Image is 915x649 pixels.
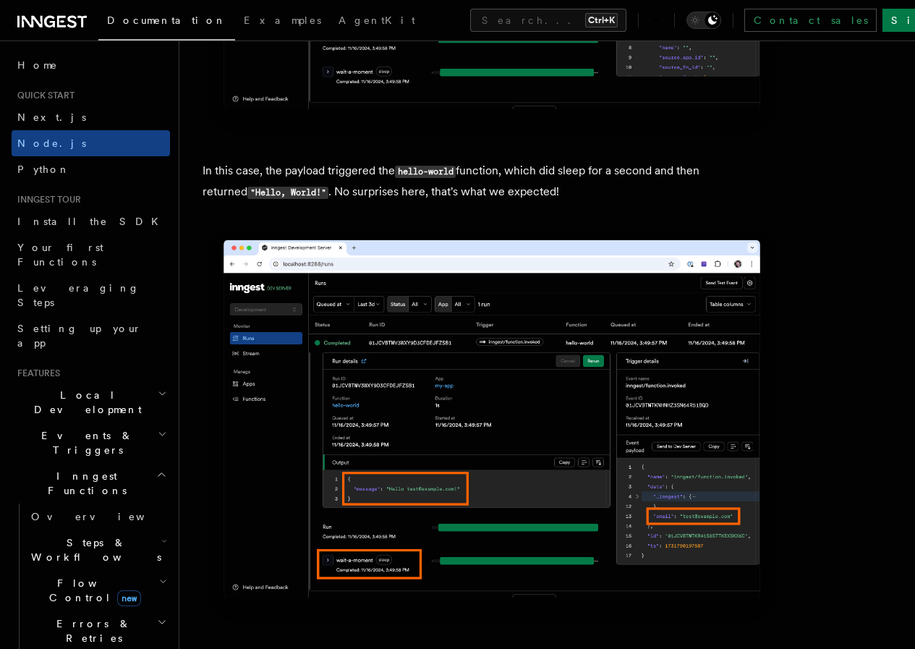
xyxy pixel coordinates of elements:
[12,194,81,205] span: Inngest tour
[12,368,60,379] span: Features
[98,4,235,41] a: Documentation
[12,423,170,463] button: Events & Triggers
[12,315,170,356] a: Setting up your app
[25,530,170,570] button: Steps & Workflows
[25,570,170,611] button: Flow Controlnew
[31,511,180,522] span: Overview
[12,275,170,315] a: Leveraging Steps
[244,14,321,26] span: Examples
[17,216,167,227] span: Install the SDK
[17,111,86,123] span: Next.js
[203,161,781,203] p: In this case, the payload triggered the function, which did sleep for a second and then returned ...
[25,504,170,530] a: Overview
[17,137,86,149] span: Node.js
[330,4,424,39] a: AgentKit
[25,576,159,605] span: Flow Control
[17,164,70,175] span: Python
[17,242,103,268] span: Your first Functions
[235,4,330,39] a: Examples
[247,187,328,199] code: "Hello, World!"
[686,12,721,29] button: Toggle dark mode
[17,323,142,349] span: Setting up your app
[203,226,781,626] img: Inngest Dev Server web interface's runs tab with a single completed run expanded indicating that ...
[25,616,157,645] span: Errors & Retries
[12,52,170,78] a: Home
[12,388,158,417] span: Local Development
[339,14,415,26] span: AgentKit
[470,9,626,32] button: Search...Ctrl+K
[12,104,170,130] a: Next.js
[12,463,170,504] button: Inngest Functions
[744,9,877,32] a: Contact sales
[107,14,226,26] span: Documentation
[17,282,140,308] span: Leveraging Steps
[12,469,156,498] span: Inngest Functions
[17,58,58,72] span: Home
[12,234,170,275] a: Your first Functions
[25,535,161,564] span: Steps & Workflows
[12,208,170,234] a: Install the SDK
[12,156,170,182] a: Python
[12,382,170,423] button: Local Development
[585,13,618,27] kbd: Ctrl+K
[12,90,75,101] span: Quick start
[395,166,456,178] code: hello-world
[12,428,158,457] span: Events & Triggers
[117,590,141,606] span: new
[12,130,170,156] a: Node.js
